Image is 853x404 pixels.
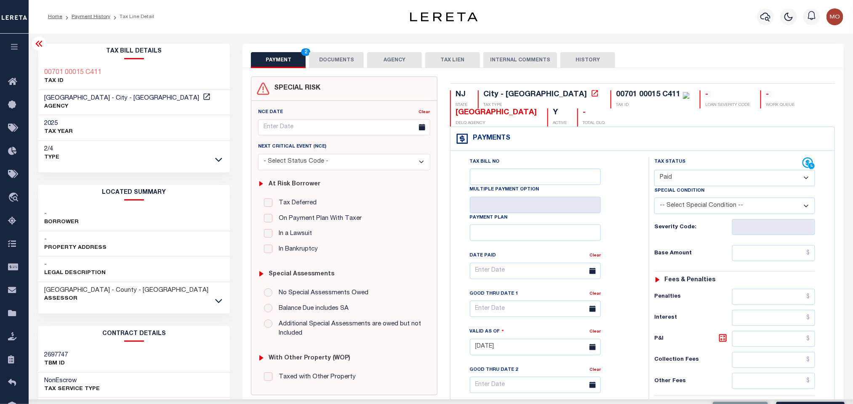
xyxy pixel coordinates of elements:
[732,373,816,389] input: $
[589,330,601,334] a: Clear
[45,269,106,277] p: Legal Description
[275,229,312,239] label: In a Lawsuit
[258,109,283,116] label: NCE Date
[456,102,468,108] p: STATE
[654,293,732,300] h6: Penalties
[309,52,364,68] button: DOCUMENTS
[45,244,107,252] p: Property Address
[45,145,60,153] h3: 2/4
[470,186,539,193] label: Multiple Payment Option
[470,214,508,222] label: Payment Plan
[470,290,518,298] label: Good Thru Date 1
[456,108,537,118] div: [GEOGRAPHIC_DATA]
[470,252,496,259] label: Date Paid
[654,224,732,231] h6: Severity Code:
[45,351,68,359] h3: 2697747
[484,91,587,98] div: City - [GEOGRAPHIC_DATA]
[45,153,60,162] p: Type
[470,263,601,279] input: Enter Date
[484,102,600,108] p: TAX TYPE
[706,102,750,108] p: LOAN SEVERITY CODE
[45,261,106,269] h3: -
[470,327,504,335] label: Valid as Of
[45,210,79,218] h3: -
[258,119,430,136] input: Enter Date
[38,44,230,59] h2: Tax Bill Details
[483,52,557,68] button: INTERNAL COMMENTS
[45,128,73,136] p: TAX YEAR
[665,277,716,284] h6: Fees & Penalties
[301,48,310,56] span: 2
[456,120,537,127] p: DELQ AGENCY
[654,378,732,385] h6: Other Fees
[45,119,73,128] h3: 2025
[72,14,110,19] a: Payment History
[654,187,704,195] label: Special Condition
[654,356,732,363] h6: Collection Fees
[683,92,690,99] img: check-icon-green.svg
[470,367,518,374] label: Good Thru Date 2
[38,185,230,201] h2: LOCATED SUMMARY
[275,245,318,254] label: In Bankruptcy
[732,331,816,347] input: $
[654,314,732,321] h6: Interest
[45,385,100,393] p: Tax Service Type
[589,368,601,372] a: Clear
[48,14,62,19] a: Home
[275,288,368,298] label: No Special Assessments Owed
[766,90,795,100] div: -
[275,304,349,314] label: Balance Due includes SA
[654,250,732,257] h6: Base Amount
[616,102,690,108] p: TAX ID
[706,90,750,100] div: -
[8,193,21,203] i: travel_explore
[45,218,79,227] p: Borrower
[45,103,212,111] p: AGENCY
[469,135,511,143] h4: Payments
[45,69,102,77] a: 00701 00015 C411
[470,377,601,393] input: Enter Date
[470,301,601,317] input: Enter Date
[470,158,500,166] label: Tax Bill No
[45,77,102,85] p: TAX ID
[732,310,816,326] input: $
[45,359,68,368] p: TBM ID
[766,102,795,108] p: WORK QUEUE
[425,52,480,68] button: TAX LIEN
[589,292,601,296] a: Clear
[732,245,816,261] input: $
[732,289,816,305] input: $
[560,52,615,68] button: HISTORY
[45,235,107,244] h3: -
[110,13,154,21] li: Tax Line Detail
[419,110,430,114] a: Clear
[251,52,306,68] button: PAYMENT
[470,339,601,355] input: Enter Date
[826,8,843,25] img: svg+xml;base64,PHN2ZyB4bWxucz0iaHR0cDovL3d3dy53My5vcmcvMjAwMC9zdmciIHBvaW50ZXItZXZlbnRzPSJub25lIi...
[275,198,317,208] label: Tax Deferred
[275,372,356,382] label: Taxed with Other Property
[367,52,422,68] button: AGENCY
[45,295,209,303] p: Assessor
[654,158,685,166] label: Tax Status
[654,333,732,345] h6: P&I
[589,253,601,258] a: Clear
[456,90,468,100] div: NJ
[732,352,816,368] input: $
[38,326,230,342] h2: CONTRACT details
[45,286,209,295] h3: [GEOGRAPHIC_DATA] - County - [GEOGRAPHIC_DATA]
[553,120,567,127] p: ACTIVE
[258,143,326,151] label: Next Critical Event (NCE)
[616,91,681,98] div: 00701 00015 C411
[583,120,605,127] p: TOTAL DLQ
[583,108,605,118] div: -
[410,12,477,21] img: logo-dark.svg
[553,108,567,118] div: Y
[270,84,320,92] h4: SPECIAL RISK
[269,271,334,278] h6: Special Assessments
[275,214,362,224] label: On Payment Plan With Taxer
[275,320,424,338] label: Additional Special Assessments are owed but not Included
[45,95,200,101] span: [GEOGRAPHIC_DATA] - City - [GEOGRAPHIC_DATA]
[269,181,320,188] h6: At Risk Borrower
